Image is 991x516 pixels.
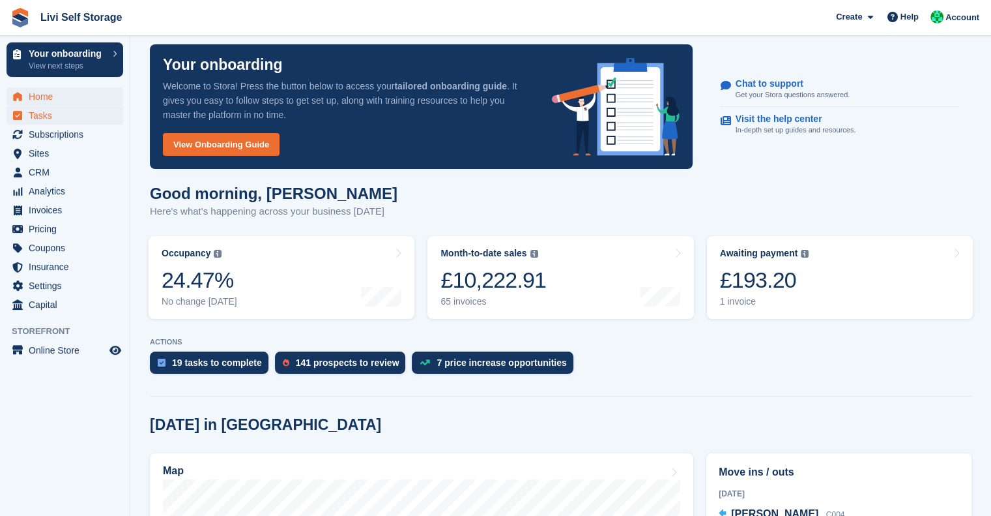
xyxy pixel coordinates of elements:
p: Get your Stora questions answered. [736,89,850,100]
span: Pricing [29,220,107,238]
div: [DATE] [719,488,959,500]
a: View Onboarding Guide [163,133,280,156]
a: menu [7,163,123,181]
div: 19 tasks to complete [172,357,262,368]
div: 1 invoice [720,296,809,307]
h2: [DATE] in [GEOGRAPHIC_DATA] [150,416,381,434]
a: menu [7,144,123,162]
span: Invoices [29,201,107,219]
p: In-depth set up guides and resources. [736,125,856,136]
p: Your onboarding [163,57,283,72]
a: Chat to support Get your Stora questions answered. [721,72,959,108]
p: View next steps [29,60,106,72]
img: prospect-51fa495bee0391a8d652442698ab0144808aea92771e9ea1ae160a38d050c398.svg [283,359,289,367]
p: Welcome to Stora! Press the button below to access your . It gives you easy to follow steps to ge... [163,79,531,122]
span: Capital [29,296,107,314]
h1: Good morning, [PERSON_NAME] [150,185,397,202]
span: Insurance [29,258,107,276]
a: menu [7,258,123,276]
div: 65 invoices [440,296,546,307]
strong: tailored onboarding guide [394,81,507,91]
img: Joe Robertson [930,10,943,23]
div: £10,222.91 [440,267,546,294]
a: menu [7,201,123,219]
span: Online Store [29,341,107,359]
span: Account [945,11,979,24]
a: menu [7,106,123,125]
p: Here's what's happening across your business [DATE] [150,204,397,219]
span: Settings [29,277,107,295]
span: Storefront [12,325,130,338]
span: Tasks [29,106,107,125]
div: 7 price increase opportunities [437,357,566,368]
a: menu [7,341,123,359]
h2: Move ins / outs [719,464,959,480]
img: stora-icon-8386f47178a22dfd0bd8f6a31ec36ba5ce8667c1dd55bd0f319d3a0aa187defe.svg [10,8,30,27]
span: CRM [29,163,107,181]
a: Awaiting payment £193.20 1 invoice [707,236,973,319]
div: Awaiting payment [720,248,798,259]
a: 19 tasks to complete [150,352,275,380]
img: icon-info-grey-7440780725fd019a000dd9b08b2336e03edf1995a4989e88bcd33f0948082b44.svg [801,250,809,258]
p: Your onboarding [29,49,106,58]
a: Visit the help center In-depth set up guides and resources. [721,107,959,142]
a: Month-to-date sales £10,222.91 65 invoices [427,236,693,319]
a: menu [7,277,123,295]
span: Analytics [29,182,107,200]
div: 141 prospects to review [296,357,399,368]
a: 141 prospects to review [275,352,412,380]
h2: Map [163,465,184,477]
img: icon-info-grey-7440780725fd019a000dd9b08b2336e03edf1995a4989e88bcd33f0948082b44.svg [530,250,538,258]
p: Chat to support [736,78,839,89]
span: Create [836,10,862,23]
span: Home [29,87,107,106]
span: Help [900,10,919,23]
span: Subscriptions [29,125,107,144]
a: Occupancy 24.47% No change [DATE] [149,236,414,319]
div: No change [DATE] [162,296,237,307]
a: menu [7,296,123,314]
a: menu [7,125,123,144]
a: menu [7,182,123,200]
div: £193.20 [720,267,809,294]
div: Month-to-date sales [440,248,526,259]
img: price_increase_opportunities-93ffe204e8149a01c8c9dc8f82e8f89637d9d84a8eef4429ea346261dce0b2c0.svg [420,359,430,365]
p: ACTIONS [150,338,971,346]
span: Coupons [29,239,107,257]
img: icon-info-grey-7440780725fd019a000dd9b08b2336e03edf1995a4989e88bcd33f0948082b44.svg [214,250,222,258]
a: menu [7,220,123,238]
a: 7 price increase opportunities [412,352,579,380]
span: Sites [29,144,107,162]
a: menu [7,87,123,106]
div: 24.47% [162,267,237,294]
img: onboarding-info-6c161a55d2c0e0a8cae90662b2fe09162a5109e8cc188191df67fb4f79e88e88.svg [552,58,680,156]
a: menu [7,239,123,257]
a: Livi Self Storage [35,7,127,28]
div: Occupancy [162,248,210,259]
p: Visit the help center [736,114,846,125]
img: task-75834270c22a3079a89374b754ae025e5fb1db73e45f91037f5363f120a921f8.svg [158,359,165,367]
a: Your onboarding View next steps [7,42,123,77]
a: Preview store [108,342,123,358]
